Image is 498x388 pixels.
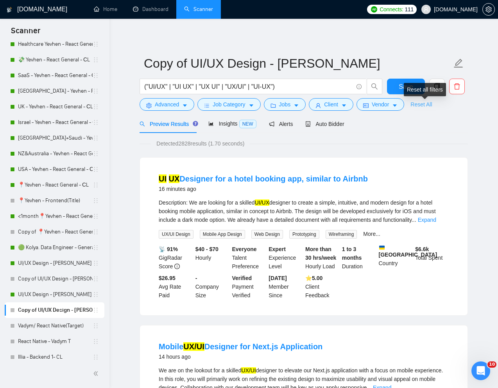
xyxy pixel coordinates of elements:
[5,115,104,130] li: Israel - Yevhen - React General - СL
[192,120,199,127] div: Tooltip anchor
[194,274,231,300] div: Company Size
[5,68,104,83] li: SaaS - Yevhen - React General - СL
[93,198,99,204] span: holder
[315,102,321,108] span: user
[93,244,99,251] span: holder
[213,100,245,109] span: Job Category
[367,79,382,94] button: search
[18,224,93,240] a: Copy of 📍Yevhen - React General - СL
[5,130,104,146] li: UAE+Saudi - Yevhen - React General - СL
[195,246,219,252] b: $40 - $70
[5,162,104,177] li: USA - Yevhen - React General - СL
[429,79,445,94] button: copy
[18,99,93,115] a: UK - Yevhen - React General - СL
[18,318,93,334] a: Vadym/ React Native(Target)
[371,6,377,13] img: upwork-logo.png
[144,54,452,73] input: Scanner name...
[194,245,231,271] div: Hourly
[18,146,93,162] a: NZ&Australia - Yevhen - React General - СL
[140,98,194,111] button: settingAdvancedcaret-down
[363,102,369,108] span: idcard
[251,230,283,239] span: Web Design
[412,217,416,223] span: ...
[18,240,93,255] a: 🟢 Kolya. Data Engineer - General
[405,5,414,14] span: 111
[93,41,99,47] span: holder
[195,275,197,281] b: -
[5,271,104,287] li: Copy of UI/UX Design - Mariana Derevianko
[5,334,104,349] li: React Native - Vadym T
[159,198,449,224] div: Description: We are looking for a skilled designer to create a simple, intuitive, and modern desi...
[356,98,404,111] button: idcardVendorcaret-down
[7,4,12,16] img: logo
[18,68,93,83] a: SaaS - Yevhen - React General - СL
[159,230,193,239] span: UX/UI Design
[5,318,104,334] li: Vadym/ React Native(Target)
[93,151,99,157] span: holder
[183,342,204,351] mark: UX/UI
[18,115,93,130] a: Israel - Yevhen - React General - СL
[93,338,99,345] span: holder
[159,342,322,351] a: MobileUX/UIDesigner for Next.js Application
[399,82,413,92] span: Save
[5,83,104,99] li: Switzerland - Yevhen - React General - СL
[379,245,385,250] img: 🇺🇦
[144,82,353,92] input: Search Freelance Jobs...
[159,246,178,252] b: 📡 91%
[182,102,188,108] span: caret-down
[18,83,93,99] a: [GEOGRAPHIC_DATA] - Yevhen - React General - СL
[367,83,382,90] span: search
[159,174,167,183] mark: UI
[450,83,464,90] span: delete
[159,352,322,361] div: 14 hours ago
[5,302,104,318] li: Copy of UI/UX Design - Natalia
[93,72,99,79] span: holder
[93,135,99,141] span: holder
[324,100,338,109] span: Client
[423,7,429,12] span: user
[269,121,274,127] span: notification
[159,184,368,194] div: 16 minutes ago
[159,275,176,281] b: $26.95
[197,98,260,111] button: barsJob Categorycaret-down
[305,121,344,127] span: Auto Bidder
[264,98,306,111] button: folderJobscaret-down
[157,274,194,300] div: Avg Rate Paid
[18,287,93,302] a: UI/UX Design - [PERSON_NAME]
[93,182,99,188] span: holder
[340,245,377,271] div: Duration
[93,323,99,329] span: holder
[200,230,245,239] span: Mobile App Design
[5,25,47,41] span: Scanner
[5,36,104,52] li: Healthcare Yevhen - React General - СL
[93,307,99,313] span: holder
[387,79,425,94] button: Save
[414,245,450,271] div: Total Spent
[341,102,347,108] span: caret-down
[482,6,495,13] a: setting
[5,146,104,162] li: NZ&Australia - Yevhen - React General - СL
[231,274,267,300] div: Payment Verified
[5,255,104,271] li: UI/UX Design - Mariana Derevianko
[5,349,104,365] li: Illia - Backend 1- CL
[157,245,194,271] div: GigRadar Score
[93,166,99,172] span: holder
[18,130,93,146] a: [GEOGRAPHIC_DATA]+Saudi - Yevhen - React General - СL
[404,83,446,96] div: Reset all filters
[174,264,180,269] span: info-circle
[377,245,414,271] div: Country
[18,193,93,208] a: 📍Yevhen - Frontend(Title)
[93,57,99,63] span: holder
[326,230,357,239] span: Wireframing
[93,213,99,219] span: holder
[255,199,269,206] mark: UI/UX
[249,102,254,108] span: caret-down
[93,260,99,266] span: holder
[305,121,311,127] span: robot
[5,208,104,224] li: <1month📍Yevhen - React General - СL
[269,275,287,281] b: [DATE]
[241,367,256,374] mark: UX/UI
[18,302,93,318] a: Copy of UI/UX Design - [PERSON_NAME]
[279,100,291,109] span: Jobs
[133,6,168,13] a: dashboardDashboard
